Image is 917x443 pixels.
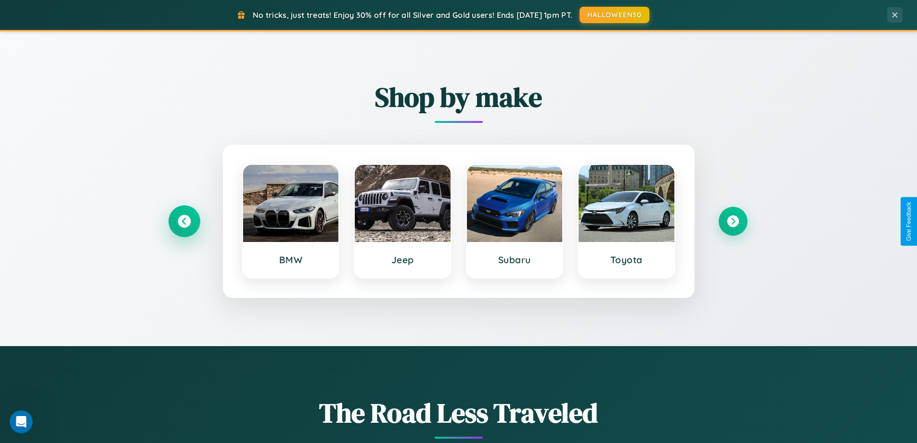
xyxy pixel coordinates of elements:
[905,202,912,241] div: Give Feedback
[170,79,748,116] h2: Shop by make
[588,254,665,266] h3: Toyota
[477,254,553,266] h3: Subaru
[364,254,441,266] h3: Jeep
[253,254,329,266] h3: BMW
[580,7,649,23] button: HALLOWEEN30
[170,394,748,431] h1: The Road Less Traveled
[10,410,33,433] iframe: Intercom live chat
[253,10,572,20] span: No tricks, just treats! Enjoy 30% off for all Silver and Gold users! Ends [DATE] 1pm PT.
